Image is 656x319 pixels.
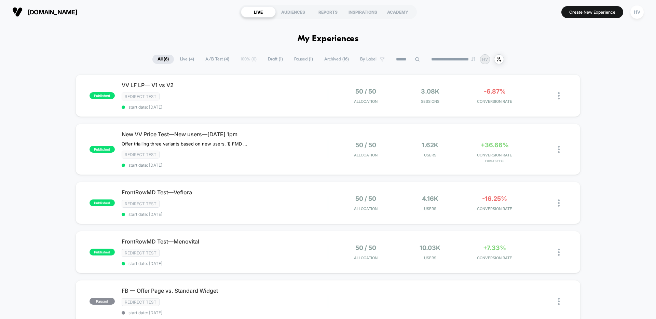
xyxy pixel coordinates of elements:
[12,7,23,17] img: Visually logo
[355,141,376,149] span: 50 / 50
[380,6,415,17] div: ACADEMY
[464,255,525,260] span: CONVERSION RATE
[400,206,461,211] span: Users
[558,199,560,207] img: close
[122,249,160,257] span: Redirect Test
[354,206,378,211] span: Allocation
[421,88,439,95] span: 3.08k
[400,153,461,157] span: Users
[422,195,438,202] span: 4.16k
[241,6,276,17] div: LIVE
[122,310,328,315] span: start date: [DATE]
[122,141,248,147] span: Offer trialling three variants based on new users. 1) FMD (existing product with FrontrowMD badge...
[630,5,644,19] div: HV
[200,55,234,64] span: A/B Test ( 4 )
[122,93,160,100] span: Redirect Test
[90,249,115,255] span: published
[360,57,377,62] span: By Label
[561,6,623,18] button: Create New Experience
[298,34,359,44] h1: My Experiences
[122,82,328,88] span: VV LF LP— V1 vs V2
[122,298,160,306] span: Redirect Test
[628,5,646,19] button: HV
[558,92,560,99] img: close
[464,153,525,157] span: CONVERSION RATE
[90,92,115,99] span: published
[122,163,328,168] span: start date: [DATE]
[400,255,461,260] span: Users
[464,206,525,211] span: CONVERSION RATE
[558,298,560,305] img: close
[464,99,525,104] span: CONVERSION RATE
[558,146,560,153] img: close
[28,9,77,16] span: [DOMAIN_NAME]
[420,244,440,251] span: 10.03k
[90,146,115,153] span: published
[122,238,328,245] span: FrontRowMD Test—Menovital
[484,88,506,95] span: -6.87%
[289,55,318,64] span: Paused ( 1 )
[558,249,560,256] img: close
[482,195,507,202] span: -16.25%
[122,151,160,158] span: Redirect Test
[90,199,115,206] span: published
[483,244,506,251] span: +7.33%
[122,189,328,196] span: FrontRowMD Test—Veflora
[481,141,509,149] span: +36.66%
[175,55,199,64] span: Live ( 4 )
[122,287,328,294] span: FB — Offer Page vs. Standard Widget
[152,55,174,64] span: All ( 6 )
[400,99,461,104] span: Sessions
[122,261,328,266] span: start date: [DATE]
[354,99,378,104] span: Allocation
[122,131,328,138] span: New VV Price Test—New users—[DATE] 1pm
[122,105,328,110] span: start date: [DATE]
[422,141,438,149] span: 1.62k
[90,298,115,305] span: paused
[355,244,376,251] span: 50 / 50
[319,55,354,64] span: Archived ( 16 )
[471,57,475,61] img: end
[122,200,160,208] span: Redirect Test
[355,88,376,95] span: 50 / 50
[482,57,488,62] p: HV
[276,6,311,17] div: AUDIENCES
[354,255,378,260] span: Allocation
[354,153,378,157] span: Allocation
[355,195,376,202] span: 50 / 50
[263,55,288,64] span: Draft ( 1 )
[311,6,345,17] div: REPORTS
[122,212,328,217] span: start date: [DATE]
[10,6,79,17] button: [DOMAIN_NAME]
[345,6,380,17] div: INSPIRATIONS
[464,159,525,163] span: for LF Offer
